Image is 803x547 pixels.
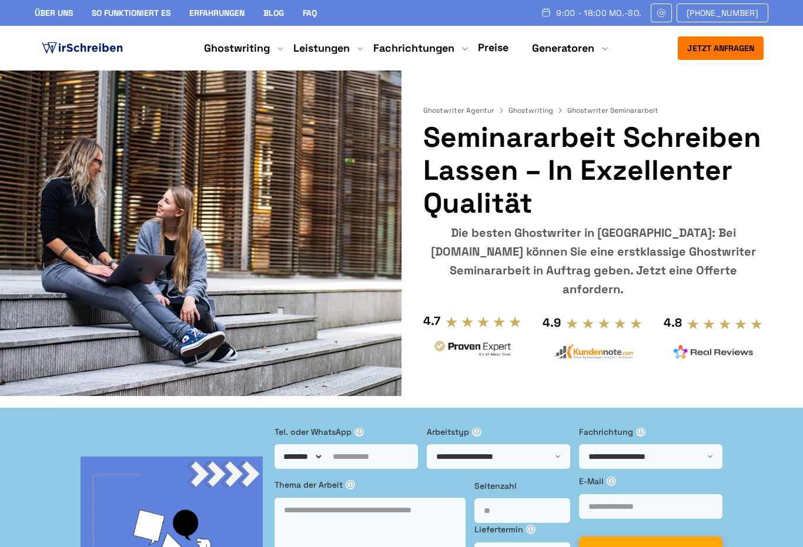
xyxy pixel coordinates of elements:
span: ⓘ [607,476,616,486]
span: ⓘ [354,427,364,437]
img: stars [445,316,522,328]
a: Preise [478,41,508,54]
div: Die besten Ghostwriter in [GEOGRAPHIC_DATA]: Bei [DOMAIN_NAME] können Sie eine erstklassige Ghost... [423,223,764,298]
a: Fachrichtungen [373,41,454,55]
img: realreviews [674,345,754,359]
label: Liefertermin [474,523,570,536]
a: So funktioniert es [92,8,170,18]
img: kundennote [553,344,633,360]
label: Tel. oder WhatsApp [275,425,418,438]
span: ⓘ [346,480,355,489]
a: Ghostwriter Agentur [423,106,506,115]
a: FAQ [303,8,317,18]
span: ⓘ [636,427,645,437]
a: Ghostwriting [508,106,565,115]
span: 9:00 - 18:00 Mo.-So. [556,8,641,18]
span: [PHONE_NUMBER] [687,8,758,18]
span: Ghostwriter Seminararbeit [567,106,658,115]
span: ⓘ [526,525,536,534]
label: Arbeitstyp [427,425,570,438]
a: Über uns [35,8,73,18]
img: provenexpert [433,339,513,361]
label: Fachrichtung [579,425,722,438]
button: Jetzt anfragen [678,36,764,60]
a: Ghostwriting [204,41,270,55]
div: 4.8 [664,313,682,332]
img: stars [687,318,764,331]
span: ⓘ [472,427,481,437]
a: Blog [263,8,284,18]
div: 4.9 [543,313,561,332]
a: Erfahrungen [189,8,245,18]
label: E-Mail [579,475,722,488]
img: stars [566,317,643,330]
a: Leistungen [293,41,350,55]
img: logo ghostwriter-österreich [39,39,125,57]
div: 4.7 [423,311,440,330]
h1: Seminararbeit Schreiben Lassen – in exzellenter Qualität [423,121,764,220]
label: Seitenzahl [474,479,570,492]
a: [PHONE_NUMBER] [677,4,768,22]
img: Email [656,8,667,18]
img: Schedule [541,8,551,17]
label: Thema der Arbeit [275,478,466,491]
a: Generatoren [532,41,594,55]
